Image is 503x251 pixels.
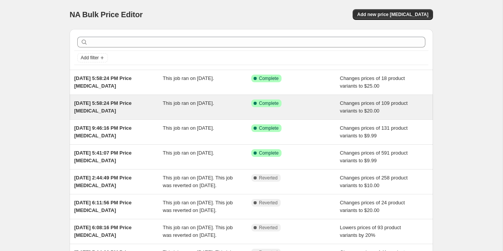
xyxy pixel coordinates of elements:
[163,175,233,188] span: This job ran on [DATE]. This job was reverted on [DATE].
[163,150,214,156] span: This job ran on [DATE].
[259,100,278,106] span: Complete
[259,125,278,131] span: Complete
[74,75,132,89] span: [DATE] 5:58:24 PM Price [MEDICAL_DATA]
[74,125,132,139] span: [DATE] 9:46:16 PM Price [MEDICAL_DATA]
[74,200,132,213] span: [DATE] 6:11:56 PM Price [MEDICAL_DATA]
[340,200,405,213] span: Changes prices of 24 product variants to $20.00
[77,53,108,62] button: Add filter
[340,125,408,139] span: Changes prices of 131 product variants to $9.99
[340,175,408,188] span: Changes prices of 258 product variants to $10.00
[340,100,408,114] span: Changes prices of 109 product variants to $20.00
[353,9,433,20] button: Add new price [MEDICAL_DATA]
[163,100,214,106] span: This job ran on [DATE].
[81,55,99,61] span: Add filter
[340,150,408,163] span: Changes prices of 591 product variants to $9.99
[340,225,401,238] span: Lowers prices of 93 product variants by 20%
[163,75,214,81] span: This job ran on [DATE].
[74,225,132,238] span: [DATE] 6:08:16 PM Price [MEDICAL_DATA]
[259,150,278,156] span: Complete
[74,150,132,163] span: [DATE] 5:41:07 PM Price [MEDICAL_DATA]
[74,175,132,188] span: [DATE] 2:44:49 PM Price [MEDICAL_DATA]
[259,175,278,181] span: Reverted
[259,225,278,231] span: Reverted
[340,75,405,89] span: Changes prices of 18 product variants to $25.00
[70,10,143,19] span: NA Bulk Price Editor
[163,225,233,238] span: This job ran on [DATE]. This job was reverted on [DATE].
[163,125,214,131] span: This job ran on [DATE].
[259,200,278,206] span: Reverted
[259,75,278,81] span: Complete
[357,11,428,18] span: Add new price [MEDICAL_DATA]
[74,100,132,114] span: [DATE] 5:58:24 PM Price [MEDICAL_DATA]
[163,200,233,213] span: This job ran on [DATE]. This job was reverted on [DATE].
